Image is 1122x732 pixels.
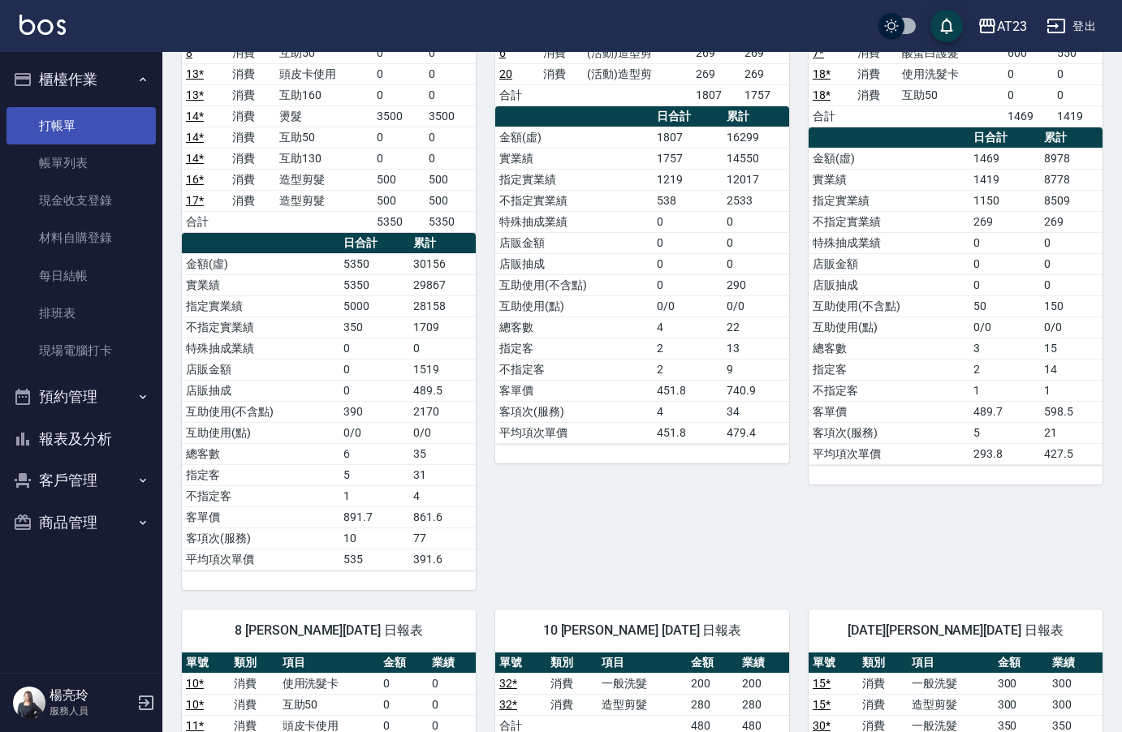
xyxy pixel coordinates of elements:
[339,233,409,254] th: 日合計
[723,190,789,211] td: 2533
[809,127,1103,465] table: a dense table
[228,169,274,190] td: 消費
[809,652,858,674] th: 單號
[969,211,1040,232] td: 269
[339,422,409,443] td: 0/0
[275,42,373,63] td: 互助50
[228,63,274,84] td: 消費
[182,338,339,359] td: 特殊抽成業績
[969,232,1040,253] td: 0
[653,380,723,401] td: 451.8
[858,652,908,674] th: 類別
[1040,295,1103,316] td: 150
[809,295,969,316] td: 互助使用(不含點)
[858,673,908,694] td: 消費
[1040,169,1103,190] td: 8778
[653,359,723,380] td: 2
[687,652,738,674] th: 金額
[182,401,339,422] td: 互助使用(不含點)
[969,338,1040,359] td: 3
[373,127,424,148] td: 0
[809,401,969,422] td: 客單價
[1040,127,1103,149] th: 累計
[495,84,539,105] td: 合計
[969,401,1040,422] td: 489.7
[278,694,380,715] td: 互助50
[653,211,723,232] td: 0
[653,338,723,359] td: 2
[409,549,476,570] td: 391.6
[50,704,132,718] p: 服務人員
[409,506,476,527] td: 861.6
[230,673,278,694] td: 消費
[182,443,339,464] td: 總客數
[723,232,789,253] td: 0
[653,106,723,127] th: 日合計
[969,190,1040,211] td: 1150
[738,673,789,694] td: 200
[182,485,339,506] td: 不指定客
[499,67,512,80] a: 20
[1040,11,1103,41] button: 登出
[495,106,789,444] table: a dense table
[409,464,476,485] td: 31
[182,316,339,338] td: 不指定實業績
[723,316,789,338] td: 22
[723,380,789,401] td: 740.9
[809,316,969,338] td: 互助使用(點)
[969,148,1040,169] td: 1469
[692,63,740,84] td: 269
[809,422,969,443] td: 客項次(服務)
[1048,673,1103,694] td: 300
[653,295,723,316] td: 0/0
[809,338,969,359] td: 總客數
[379,673,427,694] td: 0
[539,42,583,63] td: 消費
[994,673,1048,694] td: 300
[373,169,424,190] td: 500
[653,401,723,422] td: 4
[373,63,424,84] td: 0
[598,694,687,715] td: 造型剪髮
[278,652,380,674] th: 項目
[723,211,789,232] td: 0
[653,169,723,190] td: 1219
[738,652,789,674] th: 業績
[339,549,409,570] td: 535
[653,127,723,148] td: 1807
[409,338,476,359] td: 0
[339,274,409,295] td: 5350
[6,144,156,182] a: 帳單列表
[1053,63,1103,84] td: 0
[809,443,969,464] td: 平均項次單價
[687,673,738,694] td: 200
[275,105,373,127] td: 燙髮
[930,10,963,42] button: save
[409,485,476,506] td: 4
[723,253,789,274] td: 0
[598,652,687,674] th: 項目
[339,253,409,274] td: 5350
[409,359,476,380] td: 1519
[898,63,1003,84] td: 使用洗髮卡
[339,485,409,506] td: 1
[379,652,427,674] th: 金額
[339,443,409,464] td: 6
[969,316,1040,338] td: 0/0
[539,63,583,84] td: 消費
[228,148,274,169] td: 消費
[19,15,66,35] img: Logo
[1040,422,1103,443] td: 21
[495,359,653,380] td: 不指定客
[409,380,476,401] td: 489.5
[495,211,653,232] td: 特殊抽成業績
[898,84,1003,105] td: 互助50
[6,502,156,544] button: 商品管理
[339,506,409,527] td: 891.7
[495,422,653,443] td: 平均項次單價
[275,169,373,190] td: 造型剪髮
[1040,274,1103,295] td: 0
[6,459,156,502] button: 客戶管理
[182,464,339,485] td: 指定客
[971,10,1034,43] button: AT23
